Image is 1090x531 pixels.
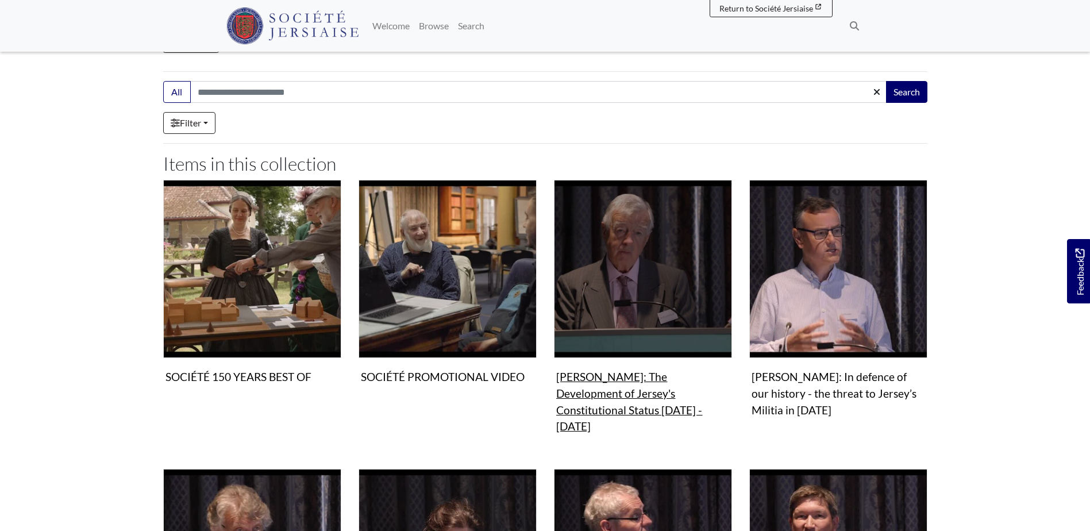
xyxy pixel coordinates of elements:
[163,112,215,134] a: Filter
[749,180,927,358] img: Ian Ronayne: In defence of our history - the threat to Jersey’s Militia in 1873
[226,7,359,44] img: Société Jersiaise
[163,153,927,175] h2: Items in this collection
[190,81,887,103] input: Search this collection...
[163,180,341,358] img: SOCIÉTÉ 150 YEARS BEST OF
[226,5,359,47] a: Société Jersiaise logo
[719,3,813,13] span: Return to Société Jersiaise
[886,81,927,103] button: Search
[163,180,341,388] a: SOCIÉTÉ 150 YEARS BEST OF SOCIÉTÉ 150 YEARS BEST OF
[1067,239,1090,303] a: Would you like to provide feedback?
[359,180,537,388] a: SOCIÉTÉ PROMOTIONAL VIDEO SOCIÉTÉ PROMOTIONAL VIDEO
[1073,248,1087,295] span: Feedback
[749,180,927,421] a: Ian Ronayne: In defence of our history - the threat to Jersey’s Militia in 1873 [PERSON_NAME]: In...
[368,14,414,37] a: Welcome
[554,180,732,438] a: Philip Bailhache: The Development of Jersey's Constitutional Status 1873 - 2023 [PERSON_NAME]: Th...
[554,180,732,358] img: Philip Bailhache: The Development of Jersey's Constitutional Status 1873 - 2023
[453,14,489,37] a: Search
[414,14,453,37] a: Browse
[163,81,191,103] button: All
[359,180,537,358] img: SOCIÉTÉ PROMOTIONAL VIDEO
